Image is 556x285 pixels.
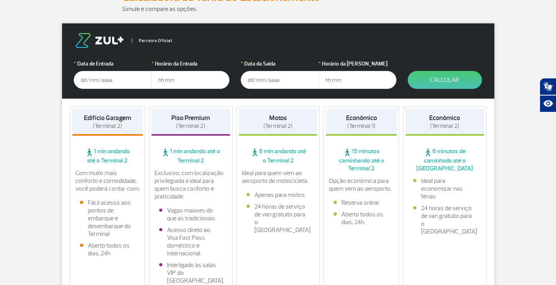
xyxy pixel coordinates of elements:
[159,207,222,222] li: Vagas maiores do que as tradicionais.
[151,147,230,165] span: 1 min andando até o Terminal 2
[75,169,140,193] p: Com muito mais conforto e comodidade, você poderá contar com:
[151,60,229,68] label: Horário da Entrada
[93,122,122,130] span: (Terminal 2)
[74,71,152,89] input: dd/mm/aaaa
[540,78,556,95] button: Abrir tradutor de língua de sinais.
[326,147,397,172] span: 15 minutos caminhando até o Terminal 2
[247,203,310,234] li: 24 horas de serviço de van gratuito para o [GEOGRAPHIC_DATA]
[239,147,318,165] span: 6 min andando até o Terminal 2
[346,114,377,122] strong: Econômico
[429,114,460,122] strong: Econômico
[540,95,556,112] button: Abrir recursos assistivos.
[155,169,227,200] p: Exclusivo, com localização privilegiada e ideal para quem busca conforto e praticidade.
[263,122,293,130] span: (Terminal 2)
[413,204,476,235] li: 24 horas de serviço de van gratuito para o [GEOGRAPHIC_DATA]
[80,199,135,238] li: Fácil acesso aos pontos de embarque e desembarque do Terminal
[347,122,375,130] span: (Terminal 1)
[122,4,434,14] p: Simule e compare as opções.
[318,60,396,68] label: Horário da [PERSON_NAME]
[176,122,205,130] span: (Terminal 2)
[318,71,396,89] input: hh:mm
[242,169,314,185] p: Ideal para quem vem ao aeroporto de motocicleta.
[247,191,310,199] li: Apenas para motos.
[408,71,482,89] button: Calcular
[329,177,394,193] p: Opção econômica para quem vem ao aeroporto.
[74,60,152,68] label: Data de Entrada
[334,211,389,226] li: Aberto todos os dias, 24h.
[413,177,476,200] li: Ideal para economizar nas férias
[84,114,131,122] strong: Edifício Garagem
[430,122,459,130] span: (Terminal 2)
[159,226,222,257] li: Acesso direto ao Visa Fast Pass doméstico e internacional.
[540,78,556,112] div: Plugin de acessibilidade da Hand Talk.
[171,114,210,122] strong: Piso Premium
[334,199,389,207] li: Reserva online
[80,242,135,257] li: Aberto todos os dias, 24h
[241,71,319,89] input: dd/mm/aaaa
[151,71,229,89] input: hh:mm
[72,147,143,165] span: 1 min andando até o Terminal 2
[132,39,172,43] span: Parceiro Oficial
[241,60,319,68] label: Data da Saída
[269,114,287,122] strong: Motos
[405,147,484,172] span: 6 minutos de caminhada até o [GEOGRAPHIC_DATA]
[74,33,125,48] img: logo-zul.png
[159,261,222,285] li: Interligado às salas VIP do [GEOGRAPHIC_DATA].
